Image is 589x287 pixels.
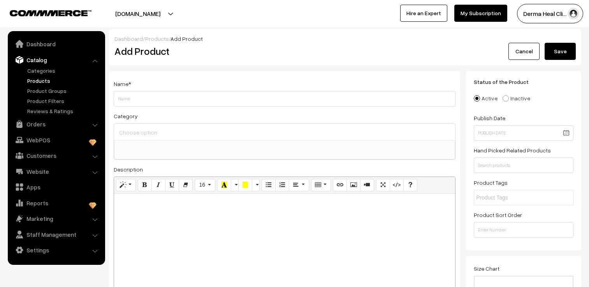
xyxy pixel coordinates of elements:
[231,179,239,191] button: More Color
[474,178,508,187] label: Product Tags
[114,80,131,88] label: Name
[114,35,143,42] a: Dashboard
[517,4,583,23] button: Derma Heal Cli…
[474,211,522,219] label: Product Sort Order
[400,5,447,22] a: Hire an Expert
[165,179,179,191] button: Underline (CTRL+U)
[508,43,540,60] a: Cancel
[25,107,102,115] a: Reviews & Ratings
[252,179,260,191] button: More Color
[474,79,538,85] span: Status of the Product
[25,87,102,95] a: Product Groups
[474,157,573,173] input: Search products
[376,179,390,191] button: Full Screen
[238,179,252,191] button: Background Color
[10,53,102,67] a: Catalog
[10,196,102,210] a: Reports
[545,43,576,60] button: Save
[289,179,309,191] button: Paragraph
[114,91,455,107] input: Name
[151,179,165,191] button: Italic (CTRL+I)
[474,222,573,238] input: Enter Number
[474,146,551,154] label: Hand Picked Related Products
[25,77,102,85] a: Products
[88,4,188,23] button: [DOMAIN_NAME]
[138,179,152,191] button: Bold (CTRL+B)
[403,179,417,191] button: Help
[346,179,360,191] button: Picture
[116,179,136,191] button: Style
[10,37,102,51] a: Dashboard
[10,10,91,16] img: COMMMERCE
[25,66,102,75] a: Categories
[262,179,276,191] button: Unordered list (CTRL+SHIFT+NUM7)
[114,165,143,173] label: Description
[117,127,452,138] input: Choose option
[10,117,102,131] a: Orders
[10,149,102,163] a: Customers
[454,5,507,22] a: My Subscription
[474,264,499,273] label: Size Chart
[474,125,573,141] input: Publish Date
[311,179,331,191] button: Table
[10,212,102,226] a: Marketing
[217,179,231,191] button: Recent Color
[179,179,193,191] button: Remove Font Style (CTRL+\)
[10,243,102,257] a: Settings
[114,45,457,57] h2: Add Product
[10,133,102,147] a: WebPOS
[114,35,576,43] div: / /
[390,179,404,191] button: Code View
[360,179,374,191] button: Video
[171,35,203,42] span: Add Product
[195,179,215,191] button: Font Size
[25,97,102,105] a: Product Filters
[275,179,289,191] button: Ordered list (CTRL+SHIFT+NUM8)
[10,8,78,17] a: COMMMERCE
[476,194,544,202] input: Product Tags
[568,8,579,19] img: user
[114,112,138,120] label: Category
[474,94,498,102] label: Active
[199,182,205,188] span: 16
[10,227,102,241] a: Staff Management
[10,180,102,194] a: Apps
[145,35,169,42] a: Products
[10,164,102,178] a: Website
[474,114,505,122] label: Publish Date
[333,179,347,191] button: Link (CTRL+K)
[503,94,530,102] label: Inactive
